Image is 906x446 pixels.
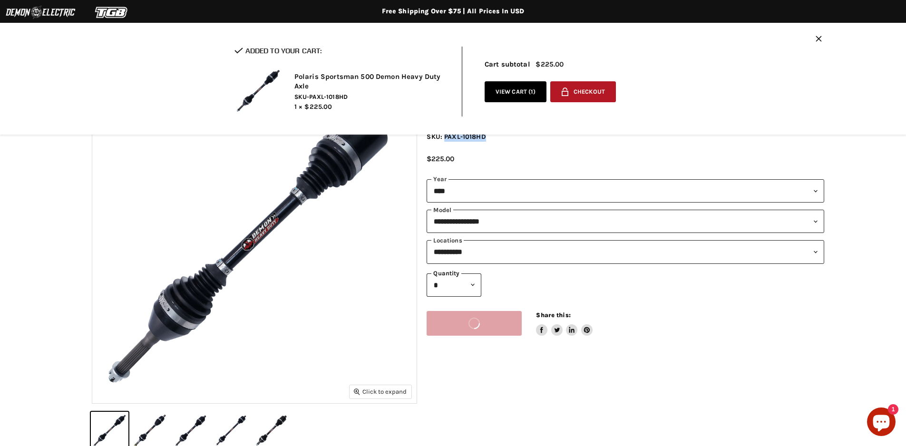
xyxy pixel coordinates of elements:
span: $225.00 [536,60,564,68]
button: Close [816,36,822,44]
select: year [427,179,824,203]
img: Polaris Sportsman 500 Demon Heavy Duty Axle [234,67,282,115]
button: Checkout [550,81,616,103]
span: 1 × [294,103,302,111]
aside: Share this: [536,311,593,336]
img: IMAGE [92,79,417,403]
h2: Added to your cart: [234,47,448,55]
select: keys [427,240,824,263]
span: Cart subtotal [485,60,530,68]
a: View cart (1) [485,81,547,103]
span: $225.00 [427,155,454,163]
select: modal-name [427,210,824,233]
inbox-online-store-chat: Shopify online store chat [864,407,898,438]
span: $225.00 [304,103,332,111]
h2: Polaris Sportsman 500 Demon Heavy Duty Axle [294,72,448,91]
img: Demon Electric Logo 2 [5,3,76,21]
span: Share this: [536,311,570,319]
form: cart checkout [546,81,616,106]
div: Free Shipping Over $75 | All Prices In USD [73,7,834,16]
select: Quantity [427,273,481,297]
span: Click to expand [354,388,407,395]
div: SKU: PAXL-1018HD [427,132,824,142]
span: SKU-PAXL-1018HD [294,93,448,101]
span: Checkout [574,88,605,96]
span: 1 [531,88,533,95]
img: TGB Logo 2 [76,3,147,21]
button: Click to expand [350,385,411,398]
